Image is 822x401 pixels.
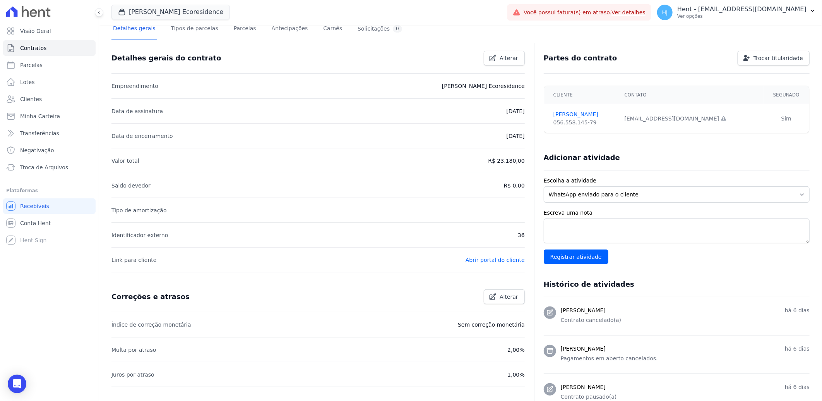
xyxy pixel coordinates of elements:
[111,231,168,240] p: Identificador externo
[507,370,524,379] p: 1,00%
[500,293,518,301] span: Alterar
[111,53,221,63] h3: Detalhes gerais do contrato
[506,107,524,116] p: [DATE]
[6,186,92,195] div: Plataformas
[3,74,96,90] a: Lotes
[677,5,807,13] p: Hent - [EMAIL_ADDRESS][DOMAIN_NAME]
[518,231,525,240] p: 36
[3,143,96,158] a: Negativação
[270,19,310,40] a: Antecipações
[3,126,96,141] a: Transferências
[3,108,96,124] a: Minha Carteira
[561,393,810,401] p: Contrato pausado(a)
[488,156,524,165] p: R$ 23.180,00
[20,78,35,86] span: Lotes
[544,280,634,289] h3: Histórico de atividades
[764,104,809,133] td: Sim
[561,316,810,324] p: Contrato cancelado(a)
[3,57,96,73] a: Parcelas
[393,25,402,33] div: 0
[561,306,606,315] h3: [PERSON_NAME]
[111,206,167,215] p: Tipo de amortização
[20,163,68,171] span: Troca de Arquivos
[20,27,51,35] span: Visão Geral
[651,2,822,23] button: Hj Hent - [EMAIL_ADDRESS][DOMAIN_NAME] Ver opções
[3,40,96,56] a: Contratos
[20,44,46,52] span: Contratos
[111,107,163,116] p: Data de assinatura
[524,9,646,17] span: Você possui fatura(s) em atraso.
[611,9,646,15] a: Ver detalhes
[20,202,49,210] span: Recebíveis
[20,146,54,154] span: Negativação
[111,19,157,40] a: Detalhes gerais
[111,81,158,91] p: Empreendimento
[785,383,810,391] p: há 6 dias
[544,250,608,264] input: Registrar atividade
[322,19,344,40] a: Carnês
[561,345,606,353] h3: [PERSON_NAME]
[544,177,810,185] label: Escolha a atividade
[111,320,191,329] p: Índice de correção monetária
[544,53,617,63] h3: Partes do contrato
[170,19,220,40] a: Tipos de parcelas
[232,19,258,40] a: Parcelas
[358,25,402,33] div: Solicitações
[20,95,42,103] span: Clientes
[111,345,156,355] p: Multa por atraso
[3,198,96,214] a: Recebíveis
[356,19,404,40] a: Solicitações0
[484,289,525,304] a: Alterar
[111,181,151,190] p: Saldo devedor
[544,153,620,162] h3: Adicionar atividade
[3,215,96,231] a: Conta Hent
[458,320,525,329] p: Sem correção monetária
[544,209,810,217] label: Escreva uma nota
[785,306,810,315] p: há 6 dias
[738,51,810,65] a: Trocar titularidade
[625,115,759,123] div: [EMAIL_ADDRESS][DOMAIN_NAME]
[677,13,807,19] p: Ver opções
[507,345,524,355] p: 2,00%
[111,156,139,165] p: Valor total
[442,81,525,91] p: [PERSON_NAME] Ecoresidence
[20,112,60,120] span: Minha Carteira
[20,129,59,137] span: Transferências
[3,23,96,39] a: Visão Geral
[561,355,810,363] p: Pagamentos em aberto cancelados.
[553,119,615,127] div: 056.558.145-79
[544,86,620,104] th: Cliente
[753,54,803,62] span: Trocar titularidade
[785,345,810,353] p: há 6 dias
[620,86,764,104] th: Contato
[504,181,525,190] p: R$ 0,00
[506,131,524,141] p: [DATE]
[561,383,606,391] h3: [PERSON_NAME]
[111,292,190,301] h3: Correções e atrasos
[466,257,525,263] a: Abrir portal do cliente
[111,5,230,19] button: [PERSON_NAME] Ecoresidence
[3,160,96,175] a: Troca de Arquivos
[662,10,668,15] span: Hj
[8,375,26,393] div: Open Intercom Messenger
[111,131,173,141] p: Data de encerramento
[484,51,525,65] a: Alterar
[111,370,154,379] p: Juros por atraso
[500,54,518,62] span: Alterar
[553,110,615,119] a: [PERSON_NAME]
[20,61,43,69] span: Parcelas
[3,91,96,107] a: Clientes
[764,86,809,104] th: Segurado
[20,219,51,227] span: Conta Hent
[111,255,156,265] p: Link para cliente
